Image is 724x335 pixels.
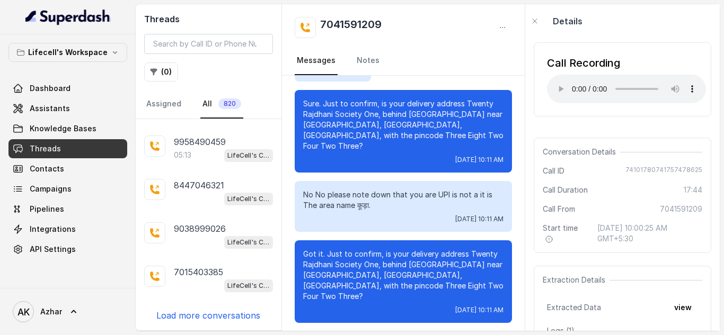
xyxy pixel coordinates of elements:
[597,223,702,244] span: [DATE] 10:00:25 AM GMT+5:30
[8,200,127,219] a: Pipelines
[218,98,241,109] span: 820
[455,156,504,164] span: [DATE] 10:11 AM
[295,47,512,75] nav: Tabs
[174,266,223,278] p: 7015403385
[8,99,127,118] a: Assistants
[547,56,706,70] div: Call Recording
[30,224,76,234] span: Integrations
[174,135,226,148] p: 9958490459
[547,75,706,103] audio: Your browser does not support the audio element.
[174,179,224,192] p: 8447046321
[303,189,504,211] p: No No please note down that you are UPI is not a it is The area name कूड़ा.
[8,43,127,62] button: Lifecell's Workspace
[547,302,601,313] span: Extracted Data
[144,90,273,119] nav: Tabs
[174,222,226,235] p: 9038999026
[30,204,64,214] span: Pipelines
[17,306,30,318] text: AK
[30,164,64,174] span: Contacts
[320,17,382,38] h2: 7041591209
[455,306,504,314] span: [DATE] 10:11 AM
[684,185,702,195] span: 17:44
[355,47,382,75] a: Notes
[553,15,582,28] p: Details
[227,194,270,204] p: LifeCell's Call Assistant
[8,297,127,327] a: Azhar
[295,47,338,75] a: Messages
[25,8,111,25] img: light.svg
[543,185,588,195] span: Call Duration
[30,143,61,154] span: Threads
[30,123,96,134] span: Knowledge Bases
[303,98,504,151] p: Sure. Just to confirm, is your delivery address Twenty Rajdhani Society One, behind [GEOGRAPHIC_D...
[227,150,270,161] p: LifeCell's Call Assistant
[543,223,589,244] span: Start time
[144,90,183,119] a: Assigned
[8,179,127,198] a: Campaigns
[303,249,504,302] p: Got it. Just to confirm, is your delivery address Twenty Rajdhani Society One, behind [GEOGRAPHIC...
[144,13,273,25] h2: Threads
[30,184,72,194] span: Campaigns
[144,34,273,54] input: Search by Call ID or Phone Number
[625,166,702,176] span: 74101780741757478625
[174,150,191,160] p: 05:13
[8,220,127,239] a: Integrations
[227,237,270,248] p: LifeCell's Call Assistant
[8,240,127,259] a: API Settings
[156,309,260,322] p: Load more conversations
[30,83,70,94] span: Dashboard
[455,215,504,223] span: [DATE] 10:11 AM
[40,306,62,317] span: Azhar
[8,159,127,178] a: Contacts
[30,244,76,255] span: API Settings
[543,166,564,176] span: Call ID
[200,90,243,119] a: All820
[543,275,610,285] span: Extraction Details
[8,119,127,138] a: Knowledge Bases
[30,103,70,114] span: Assistants
[28,46,108,59] p: Lifecell's Workspace
[227,280,270,291] p: LifeCell's Call Assistant
[8,139,127,158] a: Threads
[8,79,127,98] a: Dashboard
[543,204,575,214] span: Call From
[668,298,698,317] button: view
[543,147,620,157] span: Conversation Details
[660,204,702,214] span: 7041591209
[144,62,178,82] button: (0)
